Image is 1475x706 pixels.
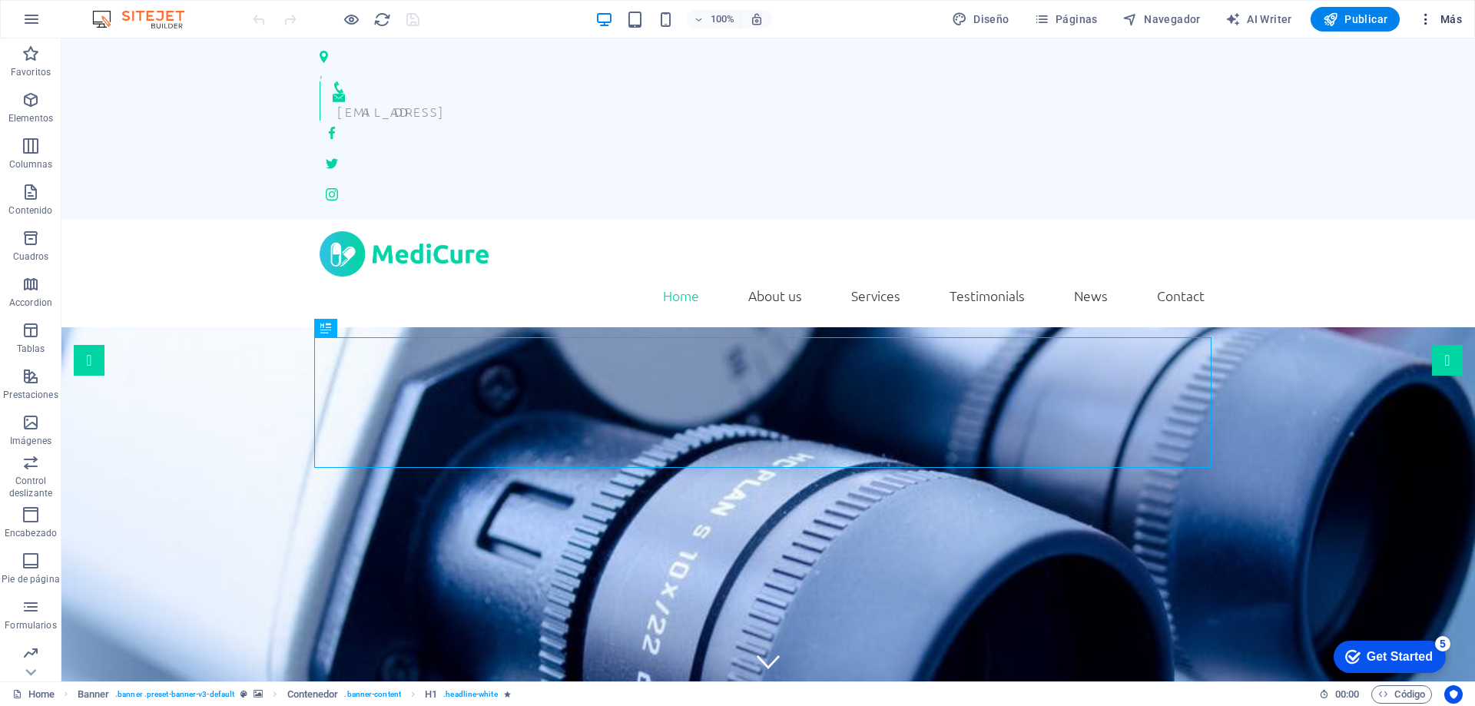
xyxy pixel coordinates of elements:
i: Al redimensionar, ajustar el nivel de zoom automáticamente para ajustarse al dispositivo elegido. [750,12,764,26]
button: Navegador [1116,7,1207,31]
button: Publicar [1311,7,1400,31]
p: Pie de página [2,573,59,585]
span: AI Writer [1225,12,1292,27]
p: Tablas [17,343,45,355]
span: . banner .preset-banner-v3-default [115,685,234,704]
span: Más [1418,12,1462,27]
button: Páginas [1028,7,1104,31]
span: Publicar [1323,12,1388,27]
span: : [1346,688,1348,700]
i: Este elemento es un preajuste personalizable [240,690,247,698]
nav: breadcrumb [78,685,511,704]
span: . banner-content [344,685,400,704]
div: Get Started 5 items remaining, 0% complete [12,8,124,40]
p: Columnas [9,158,53,171]
button: Diseño [946,7,1016,31]
span: Código [1378,685,1425,704]
p: Favoritos [11,66,51,78]
button: 100% [687,10,741,28]
span: Haz clic para seleccionar y doble clic para editar [287,685,339,704]
button: Más [1412,7,1468,31]
a: Haz clic para cancelar la selección y doble clic para abrir páginas [12,685,55,704]
span: Páginas [1034,12,1098,27]
span: Navegador [1122,12,1201,27]
span: Haz clic para seleccionar y doble clic para editar [425,685,437,704]
button: AI Writer [1219,7,1298,31]
span: Diseño [952,12,1009,27]
button: reload [373,10,391,28]
p: Cuadros [13,250,49,263]
i: Volver a cargar página [373,11,391,28]
i: Este elemento contiene un fondo [254,690,263,698]
div: Diseño (Ctrl+Alt+Y) [946,7,1016,31]
h6: Tiempo de la sesión [1319,685,1360,704]
span: 00 00 [1335,685,1359,704]
p: Accordion [9,297,52,309]
i: El elemento contiene una animación [504,690,511,698]
span: . headline-white [443,685,497,704]
button: Usercentrics [1444,685,1463,704]
div: Get Started [45,17,111,31]
p: Encabezado [5,527,57,539]
p: Contenido [8,204,52,217]
p: Imágenes [10,435,51,447]
button: Código [1371,685,1432,704]
p: Elementos [8,112,53,124]
p: Formularios [5,619,56,631]
img: Editor Logo [88,10,204,28]
h6: 100% [710,10,734,28]
span: Haz clic para seleccionar y doble clic para editar [78,685,110,704]
div: 5 [114,3,129,18]
p: Prestaciones [3,389,58,401]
